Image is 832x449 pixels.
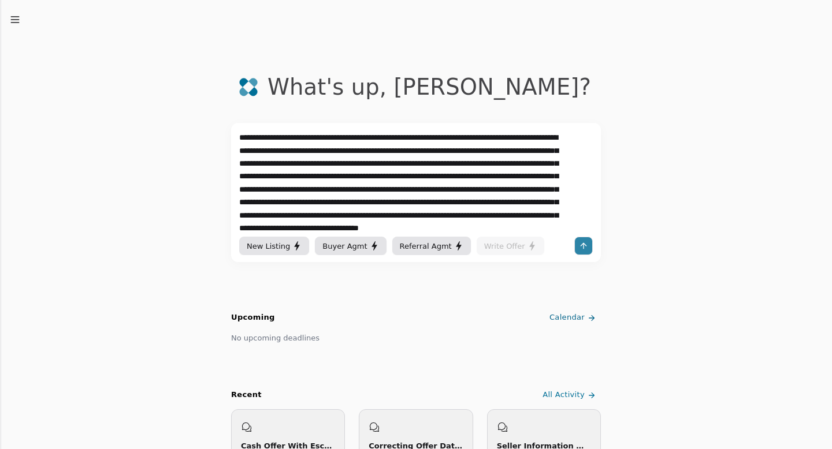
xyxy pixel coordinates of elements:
button: Referral Agmt [392,237,471,255]
button: Buyer Agmt [315,237,386,255]
div: What's up , [PERSON_NAME] ? [268,74,591,100]
span: Buyer Agmt [322,240,367,252]
a: All Activity [540,386,601,405]
div: New Listing [247,240,302,252]
div: No upcoming deadlines [231,332,320,344]
span: Calendar [549,312,585,324]
a: Calendar [547,308,601,327]
h2: Upcoming [231,312,275,324]
span: All Activity [543,389,585,401]
img: logo [239,77,258,97]
span: Referral Agmt [400,240,452,252]
button: New Listing [239,237,309,255]
div: Recent [231,389,262,401]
